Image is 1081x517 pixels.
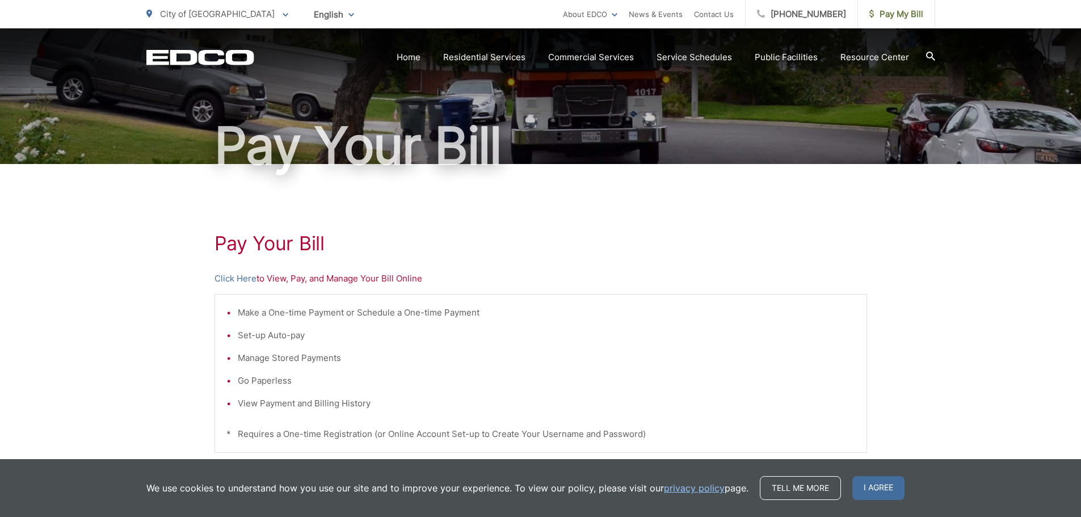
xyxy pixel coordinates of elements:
a: Home [397,51,420,64]
p: to View, Pay, and Manage Your Bill Online [214,272,867,285]
li: View Payment and Billing History [238,397,855,410]
li: Go Paperless [238,374,855,388]
a: Service Schedules [657,51,732,64]
h1: Pay Your Bill [214,232,867,255]
span: Pay My Bill [869,7,923,21]
span: I agree [852,476,905,500]
a: EDCD logo. Return to the homepage. [146,49,254,65]
p: * Requires a One-time Registration (or Online Account Set-up to Create Your Username and Password) [226,427,855,441]
a: Contact Us [694,7,734,21]
p: We use cookies to understand how you use our site and to improve your experience. To view our pol... [146,481,748,495]
a: Resource Center [840,51,909,64]
a: Tell me more [760,476,841,500]
li: Set-up Auto-pay [238,329,855,342]
a: News & Events [629,7,683,21]
span: English [305,5,363,24]
a: About EDCO [563,7,617,21]
a: privacy policy [664,481,725,495]
a: Residential Services [443,51,525,64]
li: Make a One-time Payment or Schedule a One-time Payment [238,306,855,320]
a: Click Here [214,272,256,285]
li: Manage Stored Payments [238,351,855,365]
span: City of [GEOGRAPHIC_DATA] [160,9,275,19]
a: Public Facilities [755,51,818,64]
a: Commercial Services [548,51,634,64]
h1: Pay Your Bill [146,117,935,174]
